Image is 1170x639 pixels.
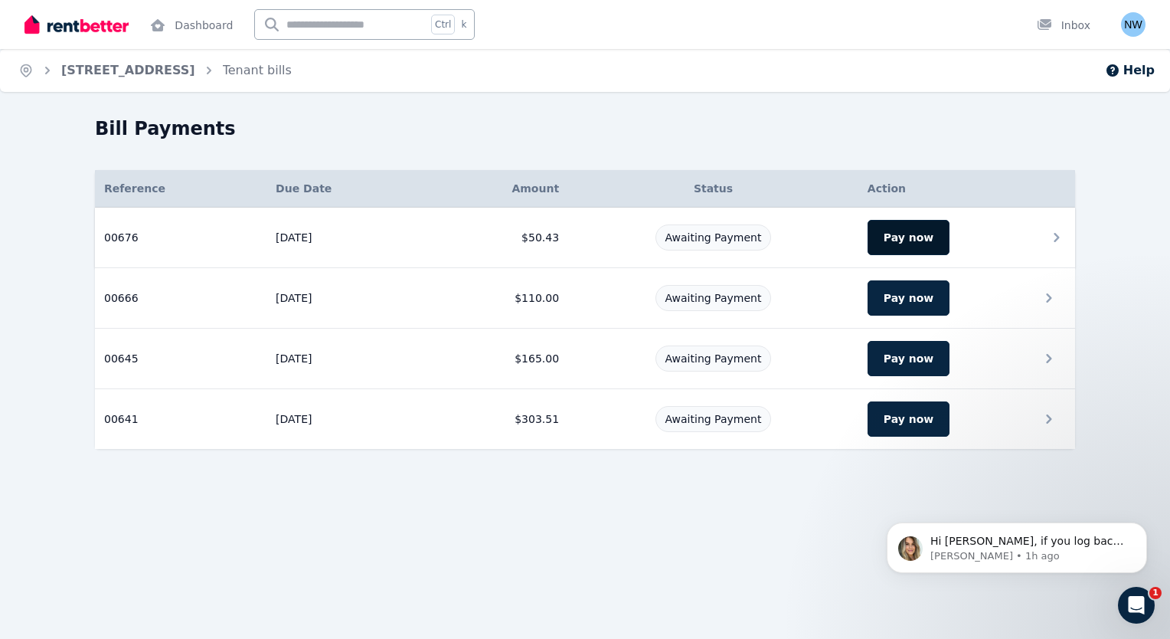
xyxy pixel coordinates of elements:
[427,170,569,208] th: Amount
[266,389,426,450] td: [DATE]
[868,220,949,255] button: Pay now
[858,170,1075,208] th: Action
[665,413,762,425] span: Awaiting Payment
[431,15,455,34] span: Ctrl
[1149,587,1162,599] span: 1
[266,329,426,389] td: [DATE]
[266,208,426,268] td: [DATE]
[665,231,762,244] span: Awaiting Payment
[665,352,762,365] span: Awaiting Payment
[868,401,949,437] button: Pay now
[868,341,949,376] button: Pay now
[868,280,949,316] button: Pay now
[104,351,139,366] span: 00645
[1105,61,1155,80] button: Help
[568,170,858,208] th: Status
[95,116,236,141] h1: Bill Payments
[1037,18,1090,33] div: Inbox
[665,292,762,304] span: Awaiting Payment
[266,170,426,208] th: Due Date
[427,389,569,450] td: $303.51
[25,13,129,36] img: RentBetter
[104,411,139,427] span: 00641
[427,208,569,268] td: $50.43
[1121,12,1145,37] img: Nahla Wannous
[104,230,139,245] span: 00676
[104,181,165,196] span: Reference
[266,268,426,329] td: [DATE]
[864,490,1170,598] iframe: Intercom notifications message
[427,329,569,389] td: $165.00
[461,18,466,31] span: k
[1118,587,1155,624] iframe: Intercom live chat
[427,268,569,329] td: $110.00
[61,63,195,77] a: [STREET_ADDRESS]
[223,61,292,80] span: Tenant bills
[104,290,139,306] span: 00666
